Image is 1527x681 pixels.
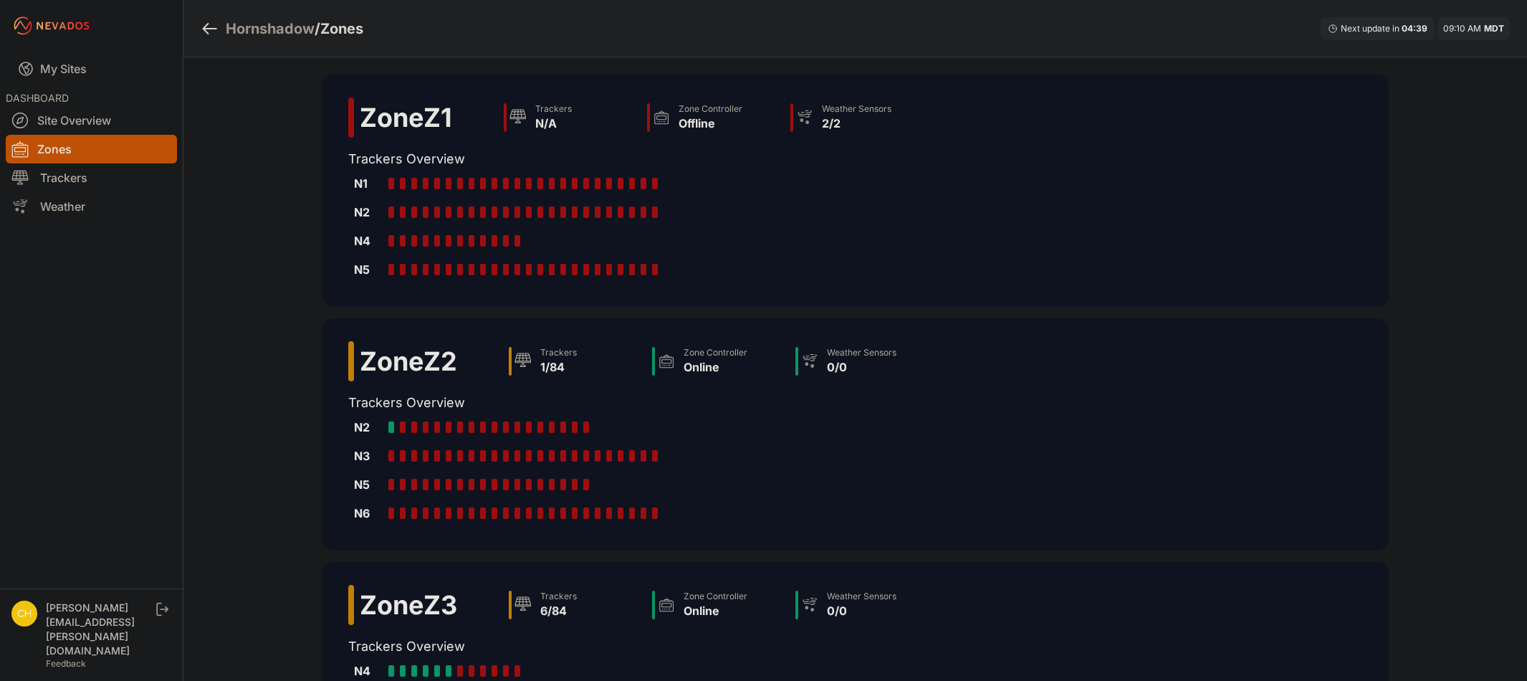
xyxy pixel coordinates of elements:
[360,591,457,619] h2: Zone Z3
[354,476,383,493] div: N5
[1402,23,1427,34] div: 04 : 39
[320,19,363,39] h3: Zones
[354,662,383,680] div: N4
[540,347,577,358] div: Trackers
[354,261,383,278] div: N5
[503,341,646,381] a: Trackers1/84
[684,602,747,619] div: Online
[535,103,572,115] div: Trackers
[6,135,177,163] a: Zones
[822,115,891,132] div: 2/2
[790,585,933,625] a: Weather Sensors0/0
[6,163,177,192] a: Trackers
[6,192,177,221] a: Weather
[684,591,747,602] div: Zone Controller
[1341,23,1399,34] span: Next update in
[679,103,742,115] div: Zone Controller
[535,115,572,132] div: N/A
[6,52,177,86] a: My Sites
[354,505,383,522] div: N6
[684,358,747,376] div: Online
[540,602,577,619] div: 6/84
[679,115,742,132] div: Offline
[785,97,928,138] a: Weather Sensors2/2
[540,591,577,602] div: Trackers
[354,447,383,465] div: N3
[226,19,315,39] a: Hornshadow
[315,19,320,39] span: /
[1484,23,1504,34] span: MDT
[503,585,646,625] a: Trackers6/84
[348,393,933,413] h2: Trackers Overview
[827,602,896,619] div: 0/0
[11,14,92,37] img: Nevados
[354,175,383,192] div: N1
[822,103,891,115] div: Weather Sensors
[354,419,383,436] div: N2
[46,658,86,669] a: Feedback
[201,10,363,47] nav: Breadcrumb
[348,637,933,657] h2: Trackers Overview
[11,601,37,627] img: chris.young@nevados.solar
[6,92,69,104] span: DASHBOARD
[46,601,153,658] div: [PERSON_NAME][EMAIL_ADDRESS][PERSON_NAME][DOMAIN_NAME]
[498,97,641,138] a: TrackersN/A
[790,341,933,381] a: Weather Sensors0/0
[684,347,747,358] div: Zone Controller
[1443,23,1481,34] span: 09:10 AM
[360,347,457,376] h2: Zone Z2
[827,358,896,376] div: 0/0
[354,204,383,221] div: N2
[6,106,177,135] a: Site Overview
[348,149,928,169] h2: Trackers Overview
[360,103,452,132] h2: Zone Z1
[540,358,577,376] div: 1/84
[354,232,383,249] div: N4
[827,347,896,358] div: Weather Sensors
[827,591,896,602] div: Weather Sensors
